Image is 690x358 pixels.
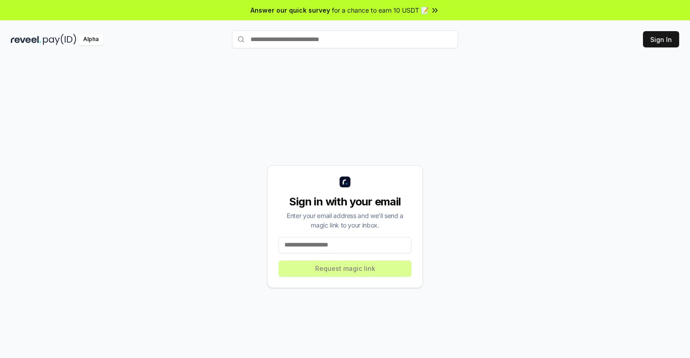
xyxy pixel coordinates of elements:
[643,31,679,47] button: Sign In
[11,34,41,45] img: reveel_dark
[78,34,104,45] div: Alpha
[279,211,411,230] div: Enter your email address and we’ll send a magic link to your inbox.
[340,177,350,187] img: logo_small
[279,195,411,209] div: Sign in with your email
[43,34,76,45] img: pay_id
[250,5,330,15] span: Answer our quick survey
[332,5,429,15] span: for a chance to earn 10 USDT 📝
